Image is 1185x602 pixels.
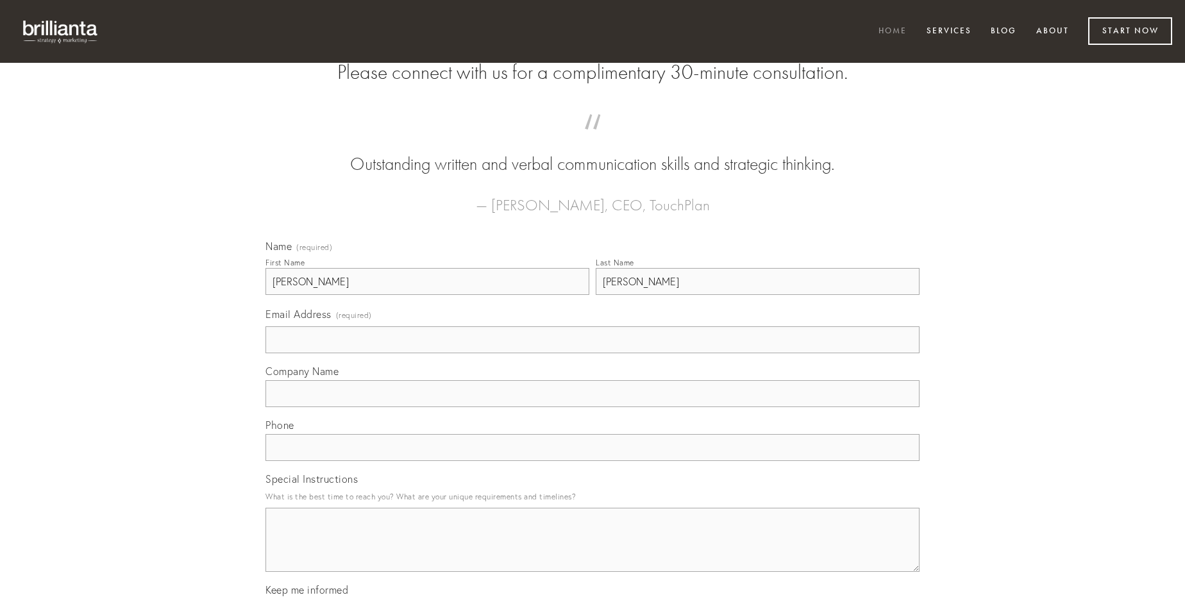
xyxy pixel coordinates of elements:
[265,60,920,85] h2: Please connect with us for a complimentary 30-minute consultation.
[918,21,980,42] a: Services
[265,258,305,267] div: First Name
[13,13,109,50] img: brillianta - research, strategy, marketing
[265,240,292,253] span: Name
[286,127,899,177] blockquote: Outstanding written and verbal communication skills and strategic thinking.
[265,308,332,321] span: Email Address
[1088,17,1172,45] a: Start Now
[286,127,899,152] span: “
[1028,21,1077,42] a: About
[265,365,339,378] span: Company Name
[265,419,294,431] span: Phone
[265,583,348,596] span: Keep me informed
[870,21,915,42] a: Home
[336,306,372,324] span: (required)
[265,472,358,485] span: Special Instructions
[296,244,332,251] span: (required)
[596,258,634,267] div: Last Name
[286,177,899,218] figcaption: — [PERSON_NAME], CEO, TouchPlan
[982,21,1025,42] a: Blog
[265,488,920,505] p: What is the best time to reach you? What are your unique requirements and timelines?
